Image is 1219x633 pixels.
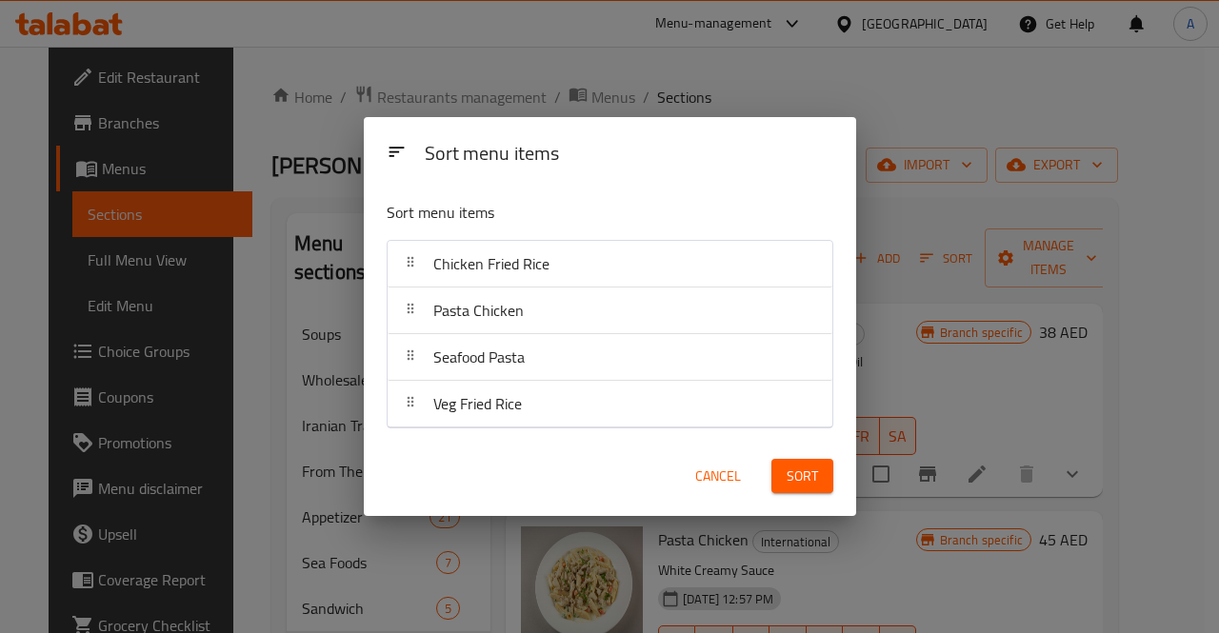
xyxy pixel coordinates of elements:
[433,389,522,418] span: Veg Fried Rice
[388,381,832,427] div: Veg Fried Rice
[688,459,749,494] button: Cancel
[433,343,525,371] span: Seafood Pasta
[388,287,832,334] div: Pasta Chicken
[388,241,832,287] div: Chicken Fried Rice
[417,133,841,176] div: Sort menu items
[433,296,524,325] span: Pasta Chicken
[387,201,741,225] p: Sort menu items
[433,249,550,278] span: Chicken Fried Rice
[771,459,833,494] button: Sort
[388,334,832,381] div: Seafood Pasta
[787,465,818,488] span: Sort
[695,465,741,488] span: Cancel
